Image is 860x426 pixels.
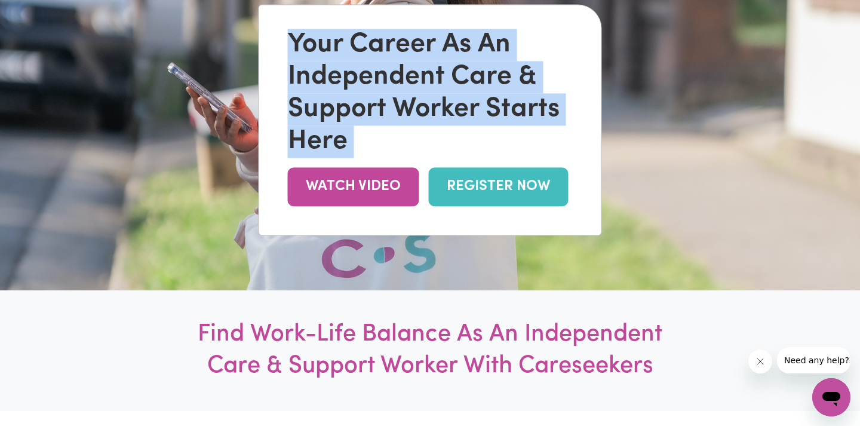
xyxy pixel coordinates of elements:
[288,29,573,158] div: Your Career As An Independent Care & Support Worker Starts Here
[777,347,850,373] iframe: Message from company
[288,167,419,206] a: WATCH VIDEO
[429,167,569,206] a: REGISTER NOW
[748,350,772,373] iframe: Close message
[174,319,686,382] h1: Find Work-Life Balance As An Independent Care & Support Worker With Careseekers
[812,378,850,416] iframe: Button to launch messaging window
